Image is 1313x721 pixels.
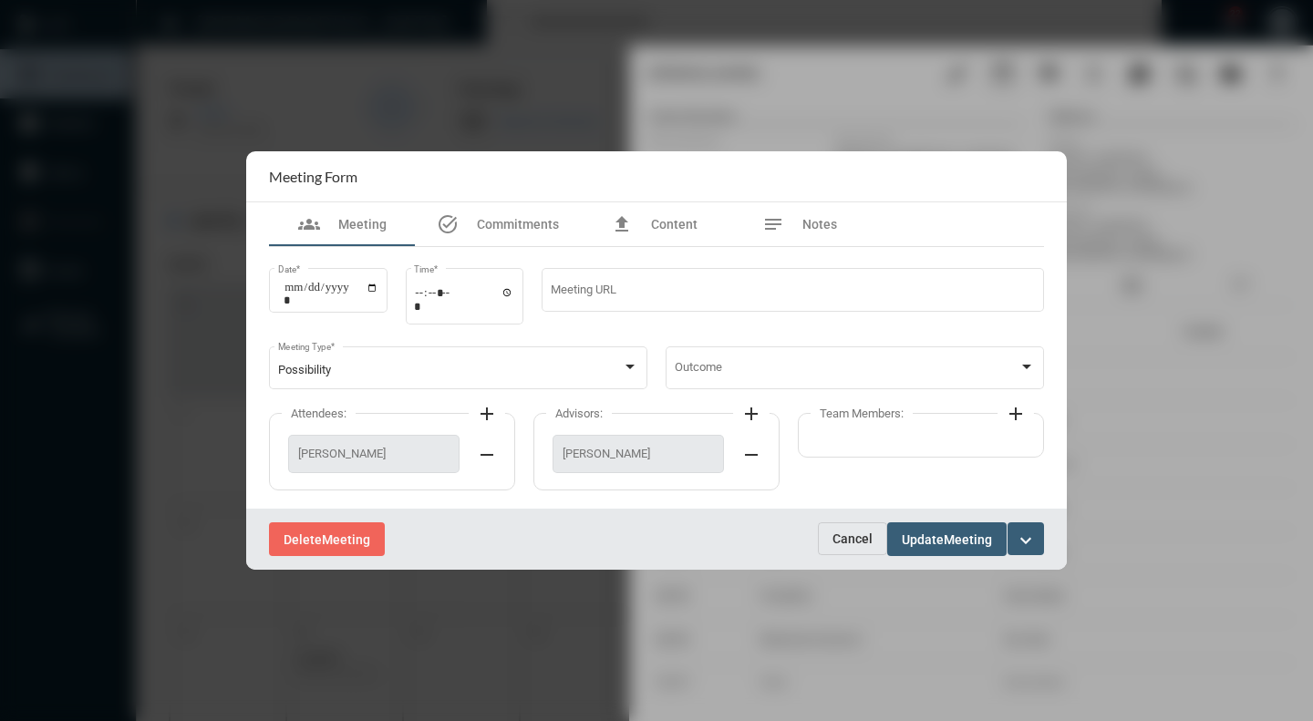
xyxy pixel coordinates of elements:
span: Delete [284,532,322,547]
mat-icon: groups [298,213,320,235]
mat-icon: notes [762,213,784,235]
span: Possibility [278,363,331,376]
span: [PERSON_NAME] [298,447,450,460]
span: Cancel [832,531,873,546]
span: Meeting [322,532,370,547]
mat-icon: add [740,403,762,425]
mat-icon: add [1005,403,1027,425]
mat-icon: file_upload [611,213,633,235]
span: Content [651,217,698,232]
span: Notes [802,217,837,232]
span: Commitments [477,217,559,232]
span: [PERSON_NAME] [563,447,714,460]
mat-icon: remove [476,444,498,466]
mat-icon: expand_more [1015,530,1037,551]
span: Meeting [338,217,387,232]
mat-icon: add [476,403,498,425]
mat-icon: task_alt [437,213,459,235]
label: Attendees: [282,407,356,420]
mat-icon: remove [740,444,762,466]
button: Cancel [818,522,887,555]
span: Meeting [944,532,992,547]
label: Team Members: [811,407,913,420]
button: UpdateMeeting [887,522,1007,556]
h2: Meeting Form [269,168,357,185]
span: Update [902,532,944,547]
label: Advisors: [546,407,612,420]
button: DeleteMeeting [269,522,385,556]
